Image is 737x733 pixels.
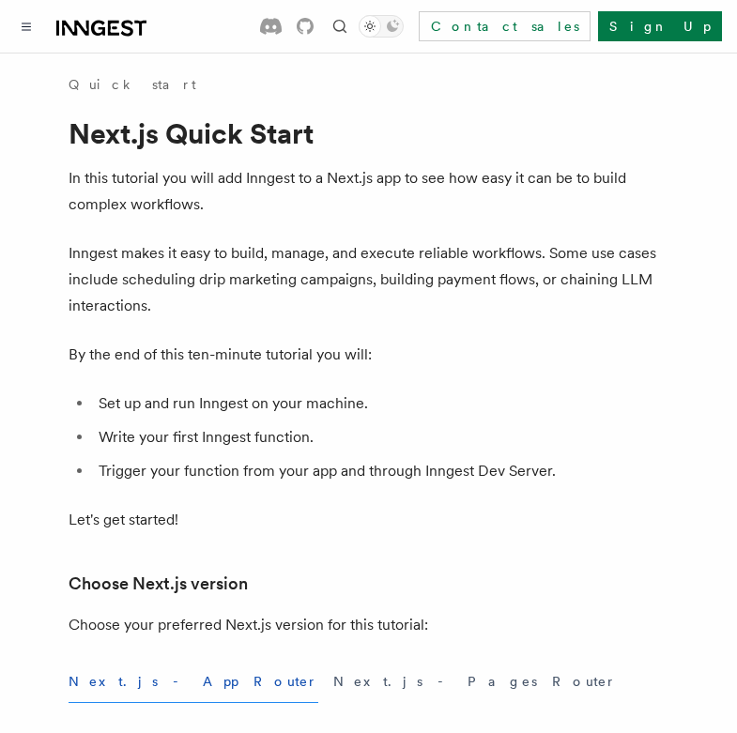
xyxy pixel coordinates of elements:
li: Write your first Inngest function. [93,424,669,450]
button: Next.js - Pages Router [333,661,617,703]
button: Toggle dark mode [359,15,404,38]
a: Sign Up [598,11,722,41]
a: Quick start [69,75,196,94]
a: Choose Next.js version [69,571,248,597]
p: Choose your preferred Next.js version for this tutorial: [69,612,669,638]
li: Trigger your function from your app and through Inngest Dev Server. [93,458,669,484]
li: Set up and run Inngest on your machine. [93,390,669,417]
p: Let's get started! [69,507,669,533]
p: By the end of this ten-minute tutorial you will: [69,342,669,368]
button: Next.js - App Router [69,661,318,703]
p: In this tutorial you will add Inngest to a Next.js app to see how easy it can be to build complex... [69,165,669,218]
button: Find something... [329,15,351,38]
a: Contact sales [419,11,591,41]
p: Inngest makes it easy to build, manage, and execute reliable workflows. Some use cases include sc... [69,240,669,319]
h1: Next.js Quick Start [69,116,669,150]
button: Toggle navigation [15,15,38,38]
